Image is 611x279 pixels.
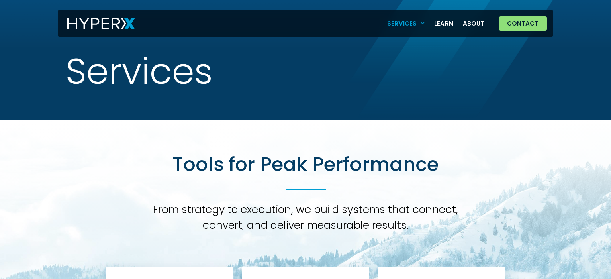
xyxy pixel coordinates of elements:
span: e [172,55,194,94]
span: S [65,55,86,94]
span: Contact [507,20,539,26]
a: Services [382,15,430,32]
span: r [109,55,122,92]
img: HyperX Logo [67,18,135,30]
h2: Tools for Peak Performance [172,153,439,177]
a: Contact [499,16,547,31]
a: About [458,15,489,32]
nav: Menu [382,15,490,32]
span: s [194,55,213,93]
a: Learn [429,15,458,32]
span: e [86,55,109,94]
span: c [150,55,172,94]
span: i [141,55,150,90]
h3: From strategy to execution, we build systems that connect, convert, and deliver measurable results. [143,202,468,233]
span: v [122,55,141,94]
